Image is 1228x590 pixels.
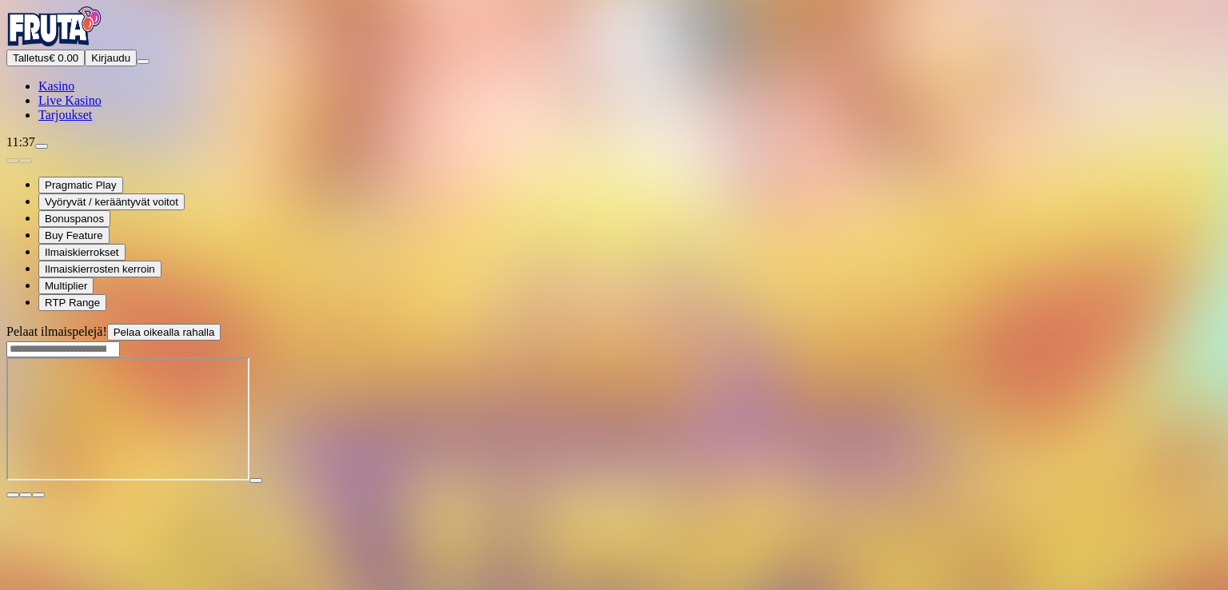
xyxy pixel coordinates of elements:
div: Pelaat ilmaispelejä! [6,324,1222,341]
button: Vyöryvät / kerääntyvät voitot [38,193,185,210]
span: RTP Range [45,297,100,309]
button: close icon [6,492,19,497]
button: Buy Feature [38,227,110,244]
button: live-chat [35,144,48,149]
img: Fruta [6,6,102,46]
button: Kirjaudu [85,50,137,66]
button: menu [137,59,150,64]
button: Ilmaiskierrosten kerroin [38,261,161,277]
span: Multiplier [45,280,87,292]
button: RTP Range [38,294,106,311]
span: Pelaa oikealla rahalla [114,326,215,338]
span: Talletus [13,52,49,64]
button: Bonuspanos [38,210,110,227]
span: Vyöryvät / kerääntyvät voitot [45,196,178,208]
iframe: Gates of Olympus Super Scatter [6,357,249,480]
span: Buy Feature [45,229,103,241]
button: next slide [19,158,32,163]
span: Bonuspanos [45,213,104,225]
span: 11:37 [6,135,35,149]
button: chevron-down icon [19,492,32,497]
span: Ilmaiskierrokset [45,246,119,258]
input: Search [6,341,120,357]
button: fullscreen icon [32,492,45,497]
a: Fruta [6,35,102,49]
button: Talletusplus icon€ 0.00 [6,50,85,66]
a: Live Kasino [38,94,102,107]
button: Pelaa oikealla rahalla [107,324,221,341]
button: prev slide [6,158,19,163]
span: Ilmaiskierrosten kerroin [45,263,155,275]
nav: Primary [6,6,1222,122]
button: Multiplier [38,277,94,294]
a: Kasino [38,79,74,93]
button: Ilmaiskierrokset [38,244,126,261]
span: Pragmatic Play [45,179,117,191]
button: Pragmatic Play [38,177,123,193]
a: Tarjoukset [38,108,92,122]
span: Kirjaudu [91,52,130,64]
button: play icon [249,478,262,483]
span: € 0.00 [49,52,78,64]
nav: Main menu [6,79,1222,122]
